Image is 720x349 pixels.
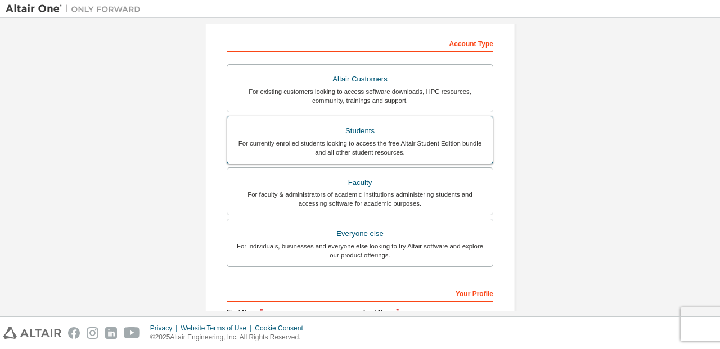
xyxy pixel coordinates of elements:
[234,175,486,191] div: Faculty
[150,324,181,333] div: Privacy
[3,327,61,339] img: altair_logo.svg
[227,284,493,302] div: Your Profile
[105,327,117,339] img: linkedin.svg
[150,333,310,342] p: © 2025 Altair Engineering, Inc. All Rights Reserved.
[255,324,309,333] div: Cookie Consent
[234,139,486,157] div: For currently enrolled students looking to access the free Altair Student Edition bundle and all ...
[234,123,486,139] div: Students
[234,190,486,208] div: For faculty & administrators of academic institutions administering students and accessing softwa...
[68,327,80,339] img: facebook.svg
[227,307,357,316] label: First Name
[87,327,98,339] img: instagram.svg
[227,34,493,52] div: Account Type
[6,3,146,15] img: Altair One
[234,226,486,242] div: Everyone else
[363,307,493,316] label: Last Name
[234,87,486,105] div: For existing customers looking to access software downloads, HPC resources, community, trainings ...
[234,242,486,260] div: For individuals, businesses and everyone else looking to try Altair software and explore our prod...
[181,324,255,333] div: Website Terms of Use
[234,71,486,87] div: Altair Customers
[124,327,140,339] img: youtube.svg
